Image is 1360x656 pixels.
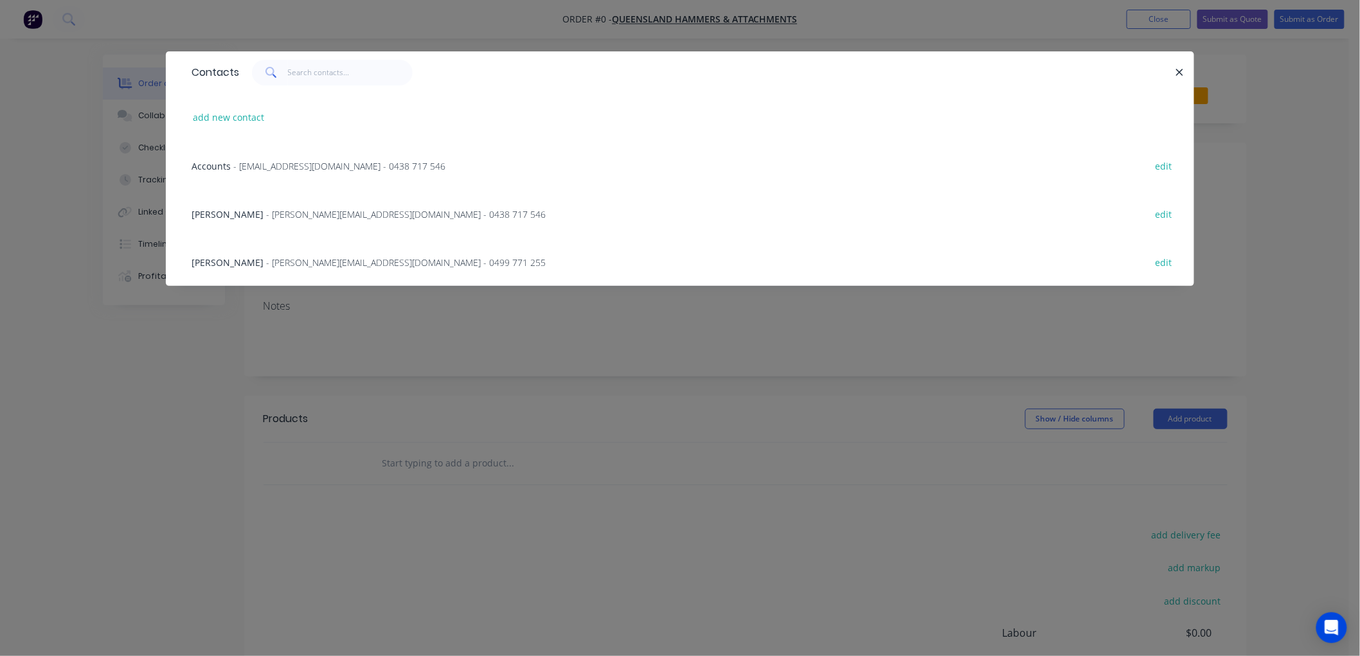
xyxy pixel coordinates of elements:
span: - [PERSON_NAME][EMAIL_ADDRESS][DOMAIN_NAME] - 0438 717 546 [266,208,546,220]
span: - [EMAIL_ADDRESS][DOMAIN_NAME] - 0438 717 546 [233,160,445,172]
span: Accounts [192,160,231,172]
button: edit [1149,157,1179,174]
button: edit [1149,205,1179,222]
button: add new contact [186,109,271,126]
div: Open Intercom Messenger [1316,612,1347,643]
span: [PERSON_NAME] [192,256,264,269]
div: Contacts [185,52,239,93]
span: - [PERSON_NAME][EMAIL_ADDRESS][DOMAIN_NAME] - 0499 771 255 [266,256,546,269]
input: Search contacts... [288,60,413,85]
button: edit [1149,253,1179,270]
span: [PERSON_NAME] [192,208,264,220]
